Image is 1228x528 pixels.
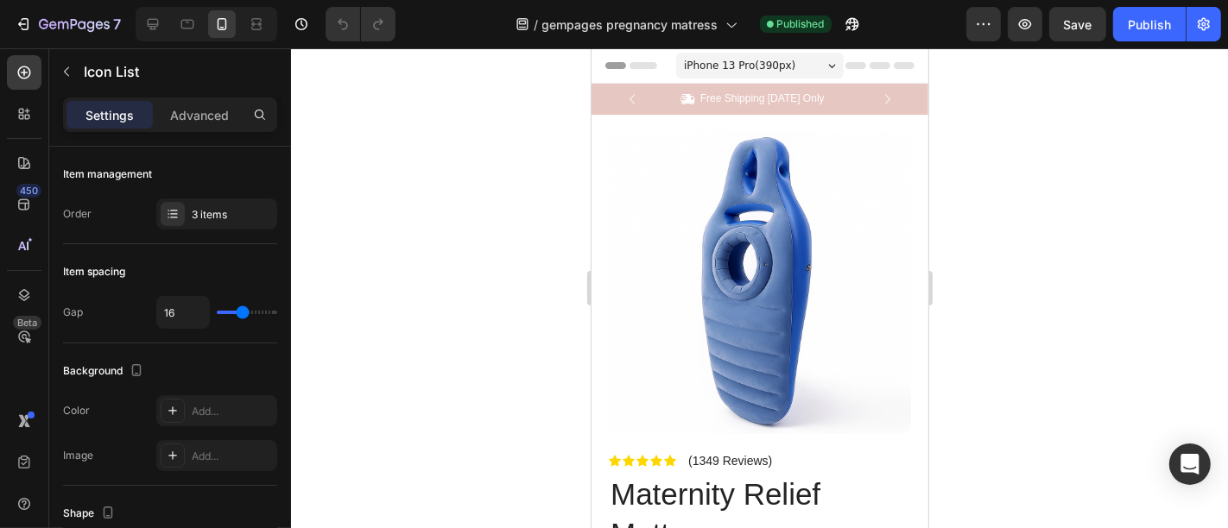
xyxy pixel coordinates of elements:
[63,360,147,383] div: Background
[84,61,270,82] p: Icon List
[17,424,320,506] h1: Maternity Relief Mattress
[777,16,825,32] span: Published
[63,403,90,418] div: Color
[192,449,273,464] div: Add...
[535,16,539,34] span: /
[1064,17,1092,32] span: Save
[326,7,396,41] div: Undo/Redo
[16,184,41,198] div: 450
[63,167,152,182] div: Item management
[63,502,118,525] div: Shape
[63,206,92,222] div: Order
[1113,7,1186,41] button: Publish
[542,16,718,34] span: gempages pregnancy matress
[13,316,41,330] div: Beta
[1169,443,1211,485] div: Open Intercom Messenger
[157,297,209,328] input: Auto
[592,48,928,528] iframe: Design area
[85,106,134,124] p: Settings
[192,207,273,223] div: 3 items
[63,264,125,280] div: Item spacing
[63,305,83,320] div: Gap
[1049,7,1106,41] button: Save
[1128,16,1171,34] div: Publish
[170,106,229,124] p: Advanced
[63,448,93,463] div: Image
[192,404,273,419] div: Add...
[7,7,129,41] button: 7
[113,14,121,35] p: 7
